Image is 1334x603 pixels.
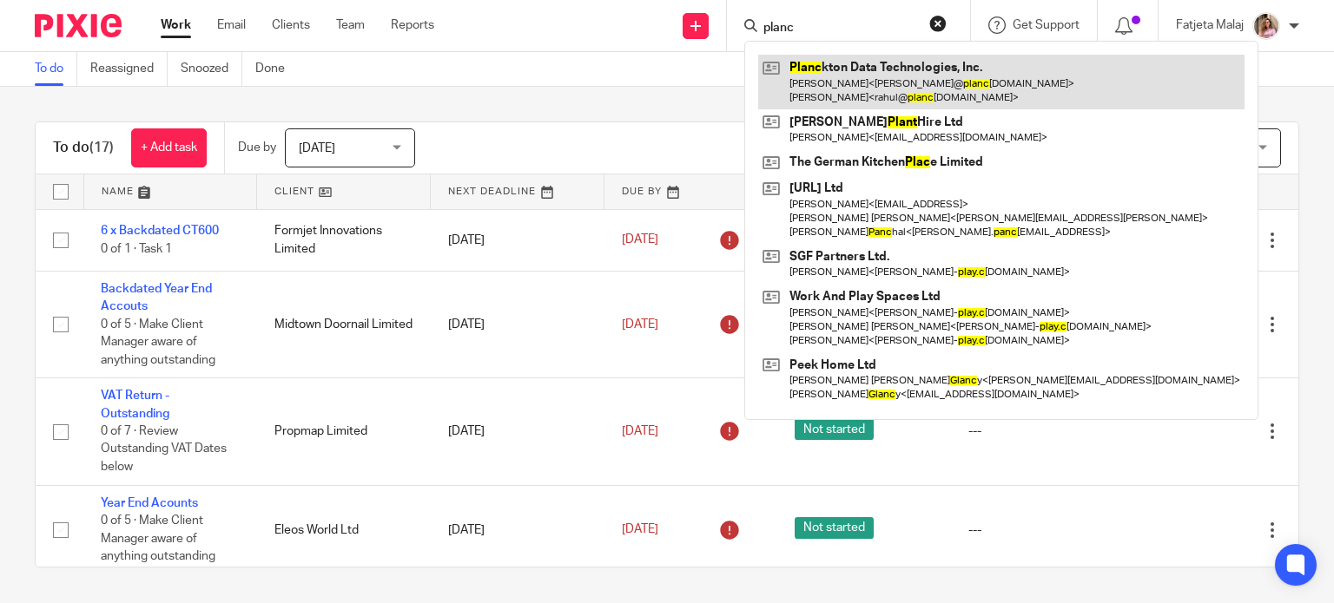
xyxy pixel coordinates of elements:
[89,141,114,154] span: (17)
[431,209,604,271] td: [DATE]
[53,139,114,157] h1: To do
[101,243,172,255] span: 0 of 1 · Task 1
[257,378,431,485] td: Propmap Limited
[929,15,947,32] button: Clear
[257,271,431,377] td: Midtown Doornail Limited
[336,16,365,34] a: Team
[622,318,658,331] span: [DATE]
[161,16,191,34] a: Work
[35,14,122,37] img: Pixie
[795,517,874,539] span: Not started
[622,425,658,437] span: [DATE]
[622,234,658,246] span: [DATE]
[622,523,658,535] span: [DATE]
[131,128,207,167] a: + Add task
[255,52,298,86] a: Done
[217,16,246,34] a: Email
[431,271,604,377] td: [DATE]
[1013,19,1080,31] span: Get Support
[762,21,918,36] input: Search
[101,425,227,473] span: 0 of 7 · Review Outstanding VAT Dates below
[1252,12,1280,40] img: MicrosoftTeams-image%20(5).png
[90,52,168,86] a: Reassigned
[272,16,310,34] a: Clients
[257,209,431,271] td: Formjet Innovations Limited
[35,52,77,86] a: To do
[101,497,198,509] a: Year End Acounts
[795,418,874,440] span: Not started
[431,378,604,485] td: [DATE]
[181,52,242,86] a: Snoozed
[299,142,335,154] span: [DATE]
[391,16,434,34] a: Reports
[101,318,215,366] span: 0 of 5 · Make Client Manager aware of anything outstanding
[101,283,212,312] a: Backdated Year End Accouts
[431,485,604,574] td: [DATE]
[101,515,215,562] span: 0 of 5 · Make Client Manager aware of anything outstanding
[101,390,169,419] a: VAT Return - Outstanding
[968,521,1107,539] div: ---
[238,139,276,156] p: Due by
[101,225,219,237] a: 6 x Backdated CT600
[1176,16,1244,34] p: Fatjeta Malaj
[968,423,1107,440] div: ---
[257,485,431,574] td: Eleos World Ltd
